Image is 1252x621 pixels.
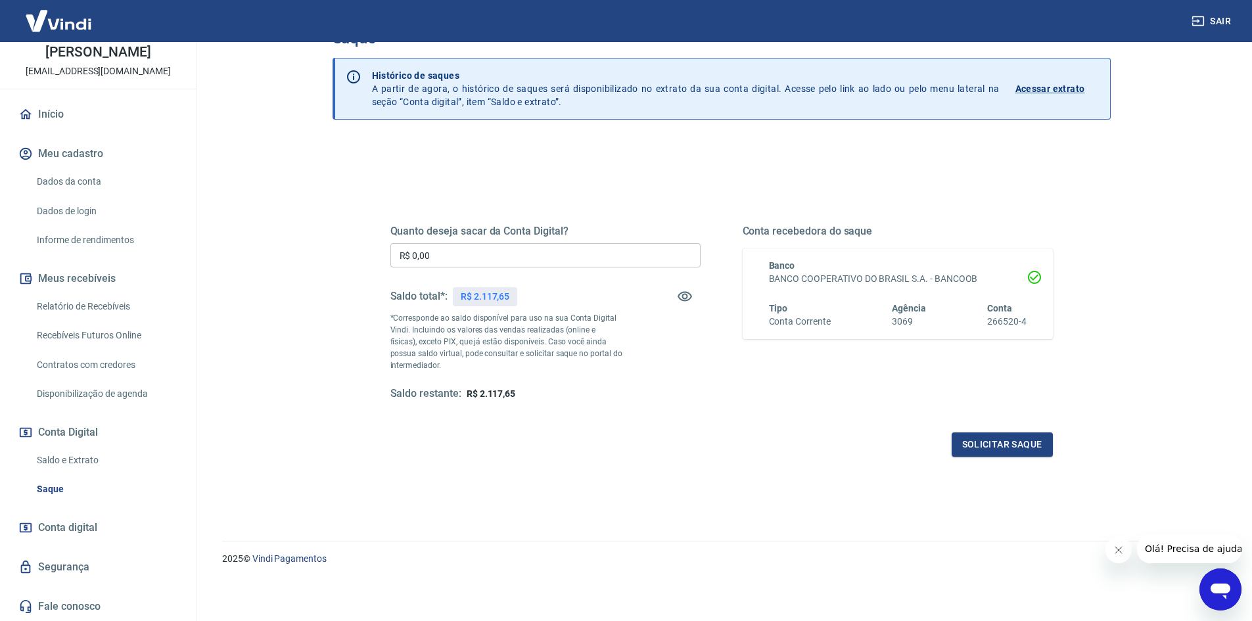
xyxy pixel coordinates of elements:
[1015,69,1100,108] a: Acessar extrato
[461,290,509,304] p: R$ 2.117,65
[1199,568,1241,610] iframe: Botão para abrir a janela de mensagens
[32,293,181,320] a: Relatório de Recebíveis
[892,315,926,329] h6: 3069
[467,388,515,399] span: R$ 2.117,65
[32,227,181,254] a: Informe de rendimentos
[390,312,623,371] p: *Corresponde ao saldo disponível para uso na sua Conta Digital Vindi. Incluindo os valores das ve...
[1105,537,1132,563] iframe: Fechar mensagem
[769,315,831,329] h6: Conta Corrente
[16,264,181,293] button: Meus recebíveis
[16,139,181,168] button: Meu cadastro
[390,225,701,238] h5: Quanto deseja sacar da Conta Digital?
[32,380,181,407] a: Disponibilização de agenda
[222,552,1220,566] p: 2025 ©
[32,198,181,225] a: Dados de login
[38,518,97,537] span: Conta digital
[16,592,181,621] a: Fale conosco
[45,45,151,59] p: [PERSON_NAME]
[390,387,461,401] h5: Saldo restante:
[372,69,1000,108] p: A partir de agora, o histórico de saques será disponibilizado no extrato da sua conta digital. Ac...
[16,553,181,582] a: Segurança
[1015,82,1085,95] p: Acessar extrato
[16,1,101,41] img: Vindi
[743,225,1053,238] h5: Conta recebedora do saque
[32,322,181,349] a: Recebíveis Futuros Online
[16,100,181,129] a: Início
[987,315,1027,329] h6: 266520-4
[372,69,1000,82] p: Histórico de saques
[1137,534,1241,563] iframe: Mensagem da empresa
[892,303,926,313] span: Agência
[8,9,110,20] span: Olá! Precisa de ajuda?
[769,303,788,313] span: Tipo
[16,513,181,542] a: Conta digital
[32,476,181,503] a: Saque
[16,418,181,447] button: Conta Digital
[1189,9,1236,34] button: Sair
[26,64,171,78] p: [EMAIL_ADDRESS][DOMAIN_NAME]
[952,432,1053,457] button: Solicitar saque
[987,303,1012,313] span: Conta
[769,260,795,271] span: Banco
[769,272,1027,286] h6: BANCO COOPERATIVO DO BRASIL S.A. - BANCOOB
[32,168,181,195] a: Dados da conta
[252,553,327,564] a: Vindi Pagamentos
[32,447,181,474] a: Saldo e Extrato
[390,290,448,303] h5: Saldo total*:
[32,352,181,379] a: Contratos com credores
